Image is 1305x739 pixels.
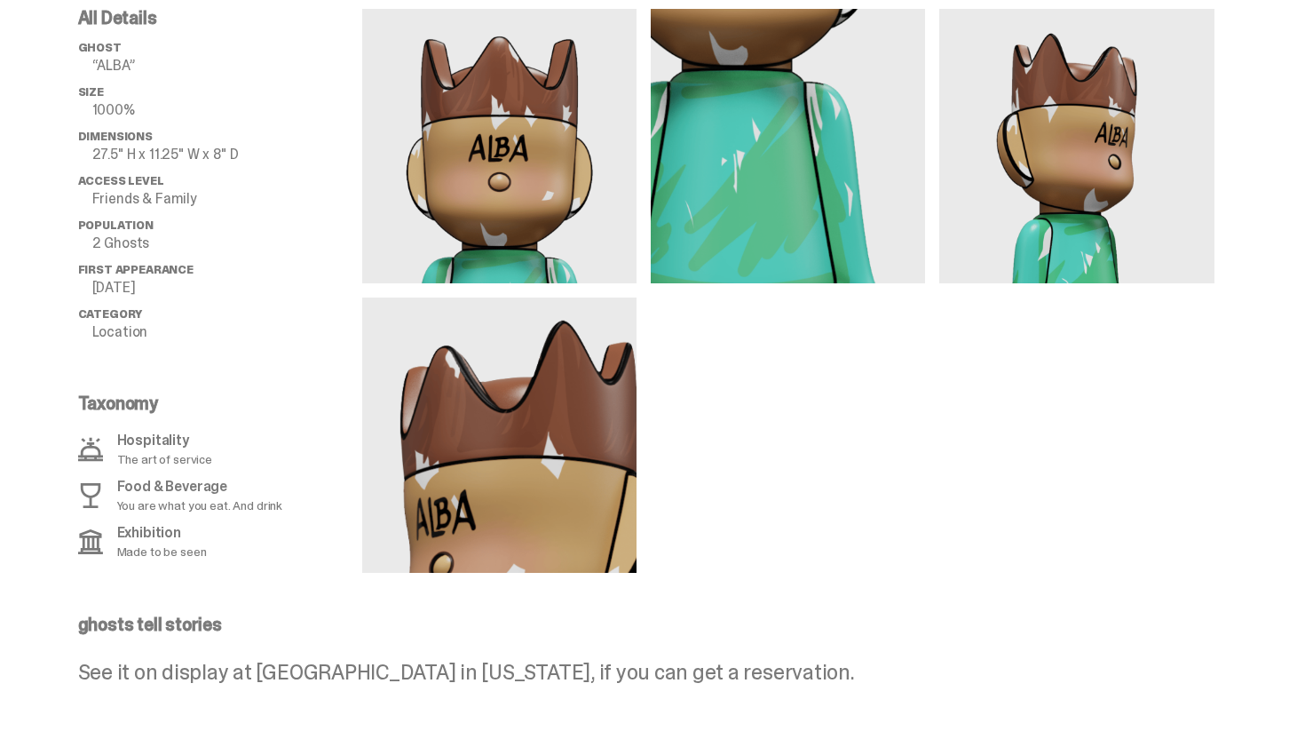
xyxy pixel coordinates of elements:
[92,236,362,250] p: 2 Ghosts
[117,499,283,512] p: You are what you eat. And drink
[651,9,925,283] img: media gallery image
[78,662,1214,683] p: See it on display at [GEOGRAPHIC_DATA] in [US_STATE], if you can get a reservation.
[78,218,154,233] span: Population
[117,526,207,540] p: Exhibition
[78,84,104,99] span: Size
[117,480,283,494] p: Food & Beverage
[78,129,153,144] span: Dimensions
[92,325,362,339] p: Location
[92,59,362,73] p: “ALBA”
[117,545,207,558] p: Made to be seen
[362,298,637,572] img: media gallery image
[939,9,1214,283] img: media gallery image
[92,281,362,295] p: [DATE]
[117,433,212,448] p: Hospitality
[78,306,143,322] span: Category
[362,9,637,283] img: media gallery image
[92,147,362,162] p: 27.5" H x 11.25" W x 8" D
[78,394,352,412] p: Taxonomy
[92,103,362,117] p: 1000%
[117,453,212,465] p: The art of service
[92,192,362,206] p: Friends & Family
[78,173,164,188] span: Access Level
[78,9,362,27] p: All Details
[78,262,194,277] span: First Appearance
[78,616,1214,633] p: ghosts tell stories
[78,40,122,55] span: ghost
